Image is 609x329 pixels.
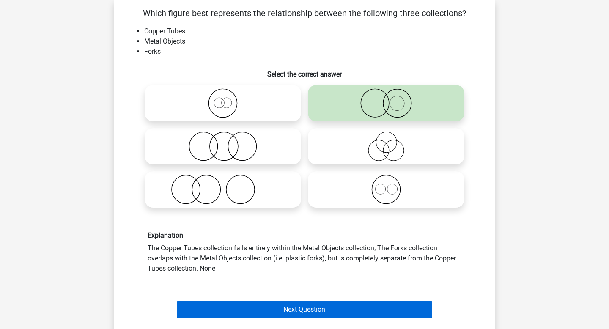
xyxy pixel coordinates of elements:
h6: Explanation [148,231,461,239]
li: Metal Objects [144,36,482,47]
h6: Select the correct answer [127,63,482,78]
p: Which figure best represents the relationship between the following three collections? [127,7,482,19]
li: Copper Tubes [144,26,482,36]
div: The Copper Tubes collection falls entirely within the Metal Objects collection; The Forks collect... [141,231,468,273]
button: Next Question [177,301,433,318]
li: Forks [144,47,482,57]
